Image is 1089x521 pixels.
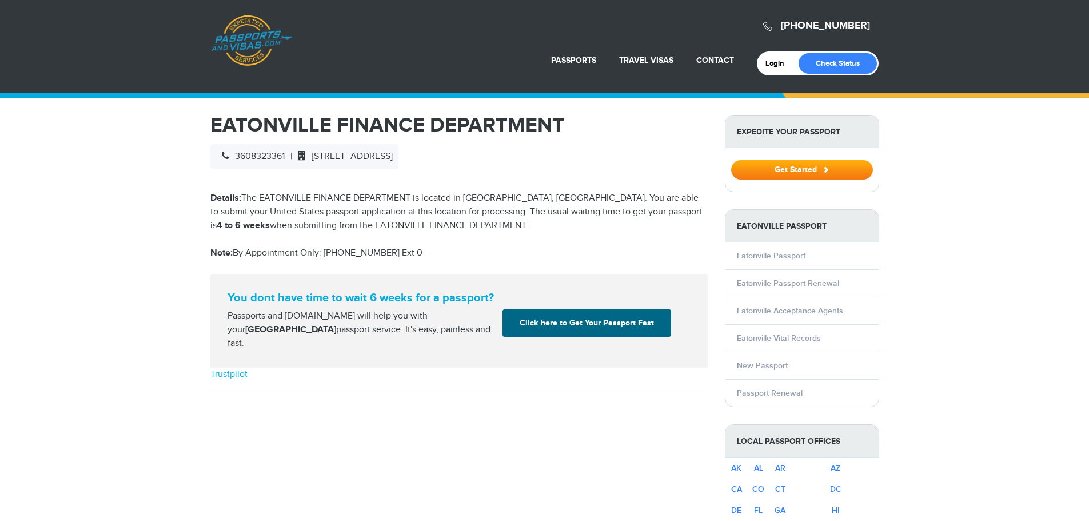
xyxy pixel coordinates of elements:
[832,506,840,515] a: HI
[731,160,873,180] button: Get Started
[831,463,840,473] a: AZ
[775,484,785,494] a: CT
[737,361,788,371] a: New Passport
[217,220,270,231] strong: 4 to 6 weeks
[210,248,233,258] strong: Note:
[210,246,708,260] p: By Appointment Only: [PHONE_NUMBER] Ext 0
[737,251,805,261] a: Eatonville Passport
[781,19,870,32] a: [PHONE_NUMBER]
[799,53,877,74] a: Check Status
[210,144,398,169] div: |
[245,324,336,335] strong: [GEOGRAPHIC_DATA]
[223,309,498,351] div: Passports and [DOMAIN_NAME] will help you with your passport service. It's easy, painless and fast.
[754,463,763,473] a: AL
[731,165,873,174] a: Get Started
[737,333,821,343] a: Eatonville Vital Records
[725,425,879,458] strong: Local Passport Offices
[210,193,241,204] strong: Details:
[830,484,841,494] a: DC
[551,55,596,65] a: Passports
[754,506,763,515] a: FL
[696,55,734,65] a: Contact
[737,306,843,316] a: Eatonville Acceptance Agents
[775,506,785,515] a: GA
[725,116,879,148] strong: Expedite Your Passport
[737,388,803,398] a: Passport Renewal
[775,463,785,473] a: AR
[210,192,708,233] p: The EATONVILLE FINANCE DEPARTMENT is located in [GEOGRAPHIC_DATA], [GEOGRAPHIC_DATA]. You are abl...
[737,279,839,288] a: Eatonville Passport Renewal
[211,15,292,66] a: Passports & [DOMAIN_NAME]
[619,55,673,65] a: Travel Visas
[752,484,764,494] a: CO
[210,369,248,380] a: Trustpilot
[731,463,741,473] a: AK
[502,309,671,337] a: Click here to Get Your Passport Fast
[731,506,741,515] a: DE
[210,115,708,136] h1: EATONVILLE FINANCE DEPARTMENT
[731,484,742,494] a: CA
[725,210,879,242] strong: Eatonville Passport
[216,151,285,162] span: 3608323361
[228,291,691,305] strong: You dont have time to wait 6 weeks for a passport?
[292,151,393,162] span: [STREET_ADDRESS]
[765,59,792,68] a: Login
